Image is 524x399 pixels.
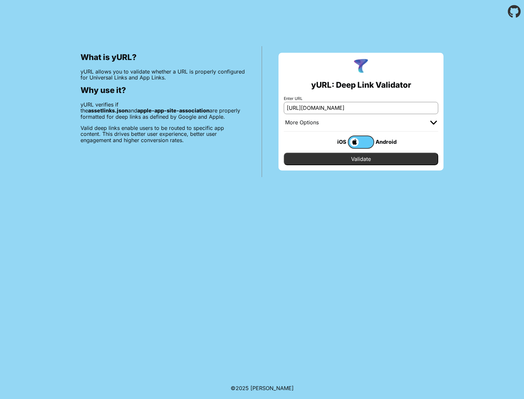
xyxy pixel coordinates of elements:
img: yURL Logo [352,58,370,75]
h2: Why use it? [81,86,245,95]
div: iOS [321,138,348,146]
div: More Options [285,119,319,126]
h2: What is yURL? [81,53,245,62]
h2: yURL: Deep Link Validator [311,80,411,90]
div: Android [374,138,401,146]
p: yURL allows you to validate whether a URL is properly configured for Universal Links and App Links. [81,69,245,81]
b: apple-app-site-association [137,107,210,114]
label: Enter URL [284,96,438,101]
input: e.g. https://app.chayev.com/xyx [284,102,438,114]
p: yURL verifies if the and are properly formatted for deep links as defined by Google and Apple. [81,102,245,120]
footer: © [231,377,294,399]
span: 2025 [236,385,249,391]
input: Validate [284,153,438,165]
a: Michael Ibragimchayev's Personal Site [250,385,294,391]
img: chevron [430,121,437,125]
p: Valid deep links enable users to be routed to specific app content. This drives better user exper... [81,125,245,143]
b: assetlinks.json [88,107,128,114]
